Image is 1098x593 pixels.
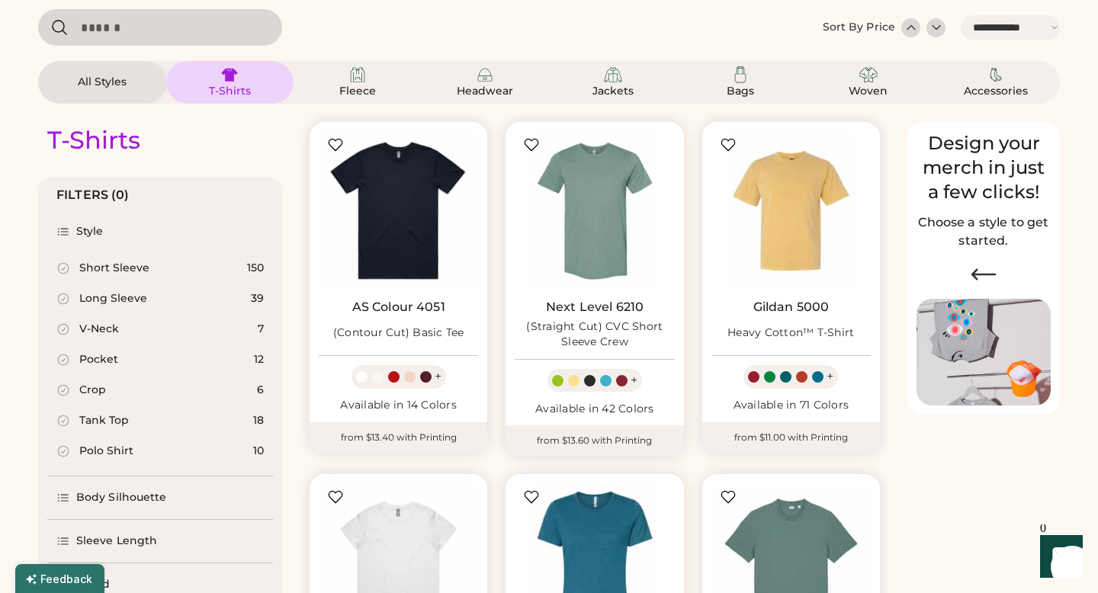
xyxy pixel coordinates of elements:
img: Bags Icon [731,66,750,84]
iframe: Front Chat [1026,524,1091,590]
div: 12 [254,352,264,367]
a: AS Colour 4051 [352,300,445,315]
img: Fleece Icon [348,66,367,84]
div: Body Silhouette [76,490,167,505]
div: 10 [253,444,264,459]
div: FILTERS (0) [56,186,130,204]
img: Headwear Icon [476,66,494,84]
div: Jackets [579,84,647,99]
div: Woven [834,84,903,99]
div: 6 [257,383,264,398]
img: Jackets Icon [604,66,622,84]
a: Gildan 5000 [753,300,830,315]
img: AS Colour 4051 (Contour Cut) Basic Tee [319,131,478,290]
img: T-Shirts Icon [220,66,239,84]
div: 18 [253,413,264,428]
div: Short Sleeve [79,261,149,276]
div: (Contour Cut) Basic Tee [333,325,464,341]
div: Pocket [79,352,118,367]
div: Crop [79,383,106,398]
div: (Straight Cut) CVC Short Sleeve Crew [515,319,674,350]
img: Next Level 6210 (Straight Cut) CVC Short Sleeve Crew [515,131,674,290]
div: 150 [247,261,264,276]
div: Available in 42 Colors [515,402,674,417]
div: T-Shirts [47,125,140,155]
div: All Styles [68,75,136,90]
div: from $13.40 with Printing [310,422,487,453]
div: Accessories [962,84,1030,99]
div: 39 [251,291,264,306]
div: Headwear [451,84,519,99]
div: Bags [706,84,775,99]
div: Polo Shirt [79,444,133,459]
div: Available in 71 Colors [711,398,871,413]
div: Sleeve Length [76,534,157,549]
img: Gildan 5000 Heavy Cotton™ T-Shirt [711,131,871,290]
div: Style [76,224,104,239]
div: Tank Top [79,413,129,428]
h2: Choose a style to get started. [917,213,1051,250]
img: Image of Lisa Congdon Eye Print on T-Shirt and Hat [917,299,1051,406]
div: + [435,368,441,385]
img: Woven Icon [859,66,878,84]
div: from $11.00 with Printing [702,422,880,453]
div: Heavy Cotton™ T-Shirt [727,325,854,341]
img: Accessories Icon [987,66,1005,84]
div: Design your merch in just a few clicks! [917,131,1051,204]
div: Available in 14 Colors [319,398,478,413]
div: from $13.60 with Printing [506,425,683,456]
div: Long Sleeve [79,291,147,306]
div: + [827,368,833,385]
div: V-Neck [79,322,119,337]
div: Sort By Price [823,20,895,35]
div: T-Shirts [195,84,264,99]
div: Fleece [323,84,392,99]
div: 7 [258,322,264,337]
div: + [631,372,637,389]
a: Next Level 6210 [546,300,644,315]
